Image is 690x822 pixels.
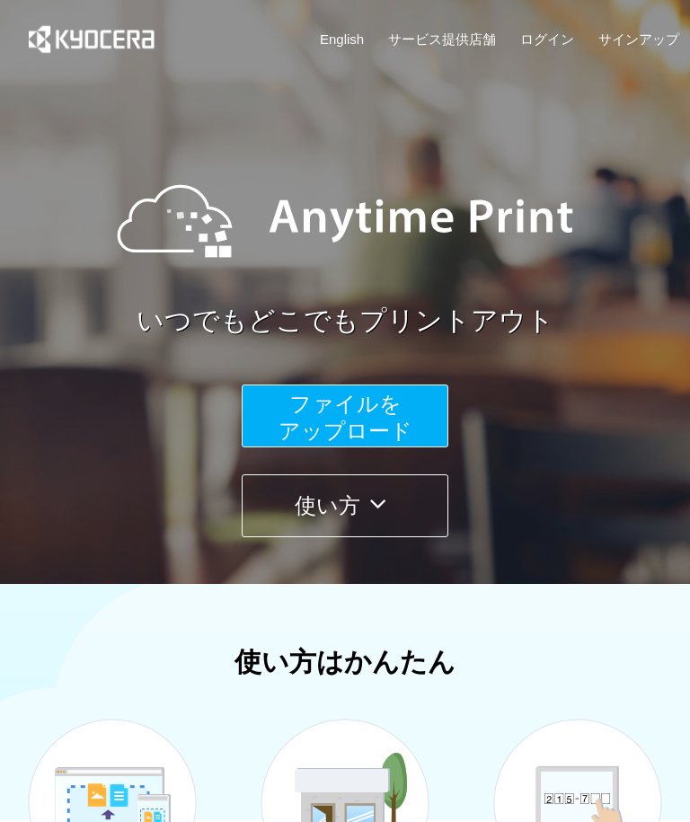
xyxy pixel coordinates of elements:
[320,30,364,49] a: English
[279,392,412,443] span: ファイルを ​​アップロード
[242,474,448,537] button: 使い方
[242,384,448,447] button: ファイルを​​アップロード
[388,30,496,49] a: サービス提供店舗
[598,30,679,49] a: サインアップ
[520,30,574,49] a: ログイン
